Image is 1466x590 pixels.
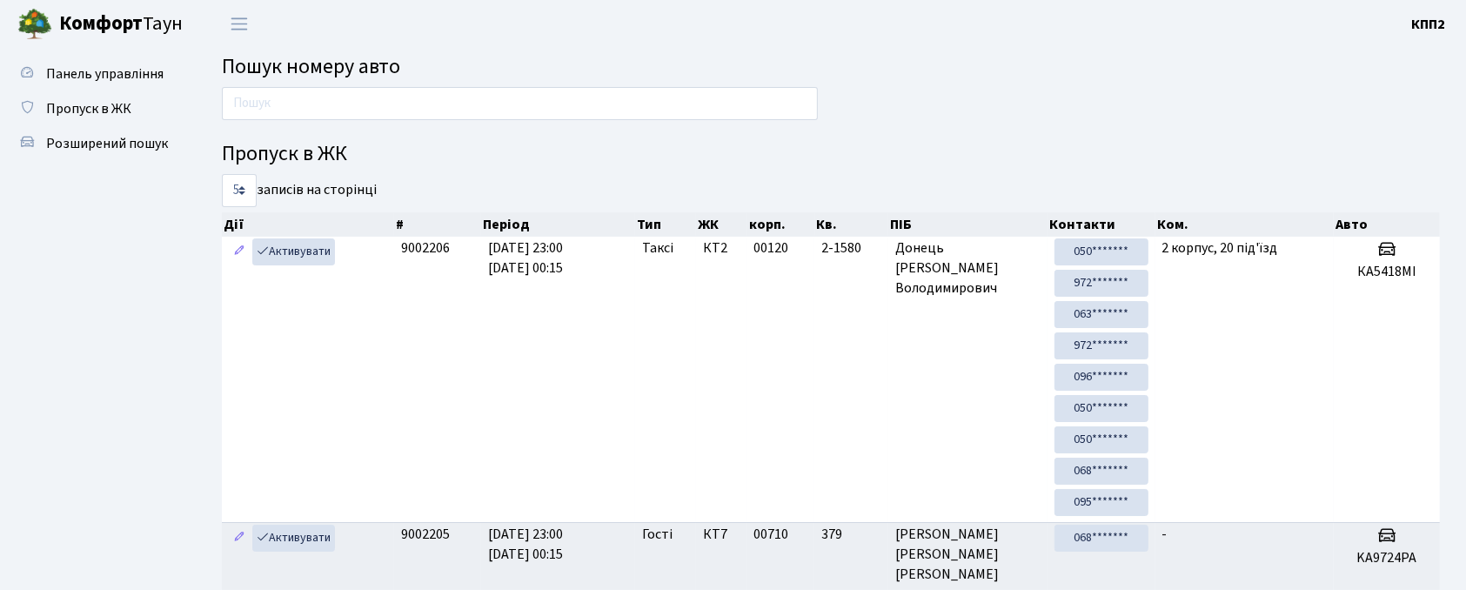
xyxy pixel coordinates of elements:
[222,212,394,237] th: Дії
[46,99,131,118] span: Пропуск в ЖК
[46,134,168,153] span: Розширений пошук
[9,91,183,126] a: Пропуск в ЖК
[1162,238,1278,258] span: 2 корпус, 20 під'їзд
[218,10,261,38] button: Переключити навігацію
[401,238,450,258] span: 9002206
[821,525,881,545] span: 379
[252,238,335,265] a: Активувати
[9,57,183,91] a: Панель управління
[815,212,889,237] th: Кв.
[222,51,400,82] span: Пошук номеру авто
[747,212,815,237] th: корп.
[703,238,740,258] span: КТ2
[895,525,1041,585] span: [PERSON_NAME] [PERSON_NAME] [PERSON_NAME]
[754,525,789,544] span: 00710
[46,64,164,84] span: Панель управління
[703,525,740,545] span: КТ7
[1155,212,1335,237] th: Ком.
[1048,212,1155,237] th: Контакти
[1341,264,1433,280] h5: КА5418МІ
[222,142,1440,167] h4: Пропуск в ЖК
[59,10,183,39] span: Таун
[1341,550,1433,567] h5: KA9724PA
[9,126,183,161] a: Розширений пошук
[229,525,250,552] a: Редагувати
[1334,212,1440,237] th: Авто
[229,238,250,265] a: Редагувати
[481,212,635,237] th: Період
[821,238,881,258] span: 2-1580
[488,238,563,278] span: [DATE] 23:00 [DATE] 00:15
[895,238,1041,298] span: Донець [PERSON_NAME] Володимирович
[1162,525,1168,544] span: -
[888,212,1048,237] th: ПІБ
[754,238,789,258] span: 00120
[252,525,335,552] a: Активувати
[642,238,673,258] span: Таксі
[394,212,481,237] th: #
[222,174,377,207] label: записів на сторінці
[642,525,673,545] span: Гості
[401,525,450,544] span: 9002205
[696,212,746,237] th: ЖК
[635,212,696,237] th: Тип
[1411,15,1445,34] b: КПП2
[17,7,52,42] img: logo.png
[488,525,563,564] span: [DATE] 23:00 [DATE] 00:15
[1411,14,1445,35] a: КПП2
[222,174,257,207] select: записів на сторінці
[222,87,818,120] input: Пошук
[59,10,143,37] b: Комфорт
